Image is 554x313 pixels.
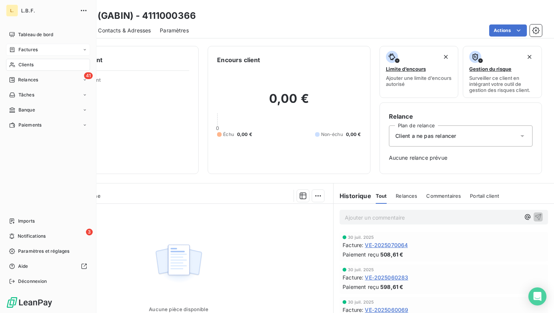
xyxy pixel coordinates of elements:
[223,131,234,138] span: Échu
[343,273,363,281] span: Facture :
[380,283,403,291] span: 598,61 €
[18,46,38,53] span: Factures
[18,248,69,255] span: Paramètres et réglages
[18,107,35,113] span: Banque
[365,241,408,249] span: VE-2025070064
[84,72,93,79] span: 41
[469,75,536,93] span: Surveiller ce client en intégrant votre outil de gestion des risques client.
[343,250,379,258] span: Paiement reçu
[463,46,542,98] button: Gestion du risqueSurveiller ce client en intégrant votre outil de gestion des risques client.
[389,112,533,121] h6: Relance
[348,267,374,272] span: 30 juil. 2025
[396,193,417,199] span: Relances
[380,250,403,258] span: 508,61 €
[18,233,46,240] span: Notifications
[395,132,456,140] span: Client a ne pas relancer
[386,66,426,72] span: Limite d’encours
[469,66,511,72] span: Gestion du risque
[216,125,219,131] span: 0
[61,77,189,87] span: Propriétés Client
[18,92,34,98] span: Tâches
[470,193,499,199] span: Portail client
[18,263,28,270] span: Aide
[346,131,361,138] span: 0,00 €
[376,193,387,199] span: Tout
[343,283,379,291] span: Paiement reçu
[18,31,53,38] span: Tableau de bord
[386,75,452,87] span: Ajouter une limite d’encours autorisé
[380,46,459,98] button: Limite d’encoursAjouter une limite d’encours autorisé
[365,273,408,281] span: VE-2025060283
[489,24,527,37] button: Actions
[18,122,41,128] span: Paiements
[98,27,151,34] span: Contacts & Adresses
[6,296,53,308] img: Logo LeanPay
[18,278,47,285] span: Déconnexion
[321,131,343,138] span: Non-échu
[237,131,252,138] span: 0,00 €
[389,154,533,162] span: Aucune relance prévue
[348,235,374,240] span: 30 juil. 2025
[155,240,203,287] img: Empty state
[6,260,90,272] a: Aide
[18,76,38,83] span: Relances
[6,5,18,17] div: L.
[149,306,208,312] span: Aucune pièce disponible
[217,55,260,64] h6: Encours client
[160,27,189,34] span: Paramètres
[217,91,361,114] h2: 0,00 €
[334,191,371,200] h6: Historique
[46,55,189,64] h6: Informations client
[66,9,196,23] h3: GABIN (GABIN) - 4111000366
[343,241,363,249] span: Facture :
[528,287,546,305] div: Open Intercom Messenger
[86,229,93,235] span: 3
[18,218,35,224] span: Imports
[348,300,374,304] span: 30 juil. 2025
[18,61,34,68] span: Clients
[426,193,461,199] span: Commentaires
[21,8,75,14] span: L.B.F.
